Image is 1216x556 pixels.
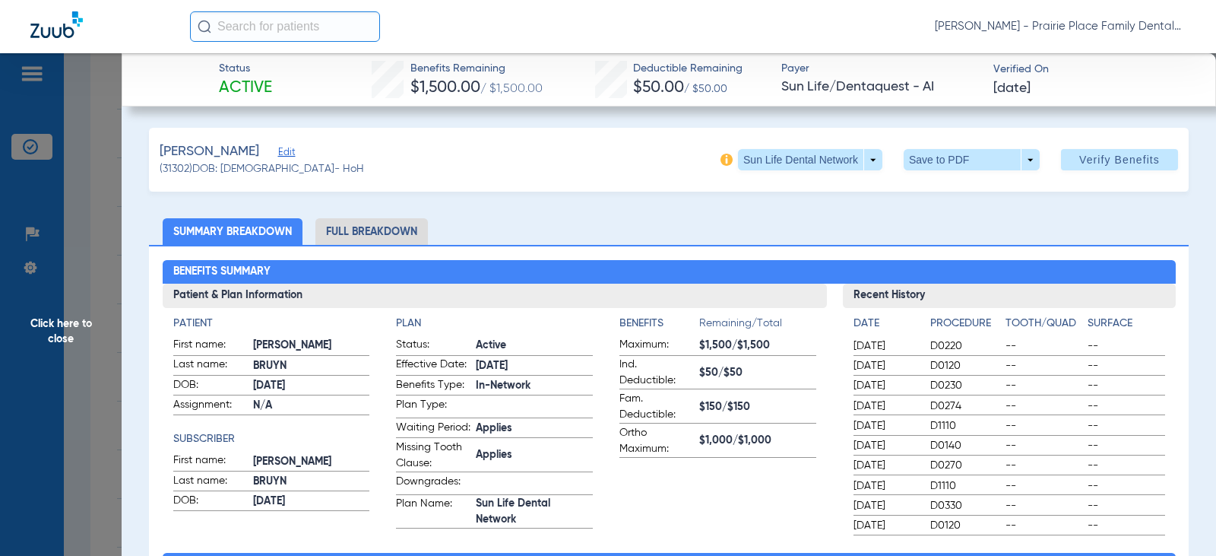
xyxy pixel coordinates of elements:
[619,357,694,389] span: Ind. Deductible:
[476,421,593,437] span: Applies
[930,498,999,513] span: D0330
[930,316,999,337] app-breakdown-title: Procedure
[853,316,917,337] app-breakdown-title: Date
[476,496,593,528] span: Sun Life Dental Network
[160,142,259,161] span: [PERSON_NAME]
[935,19,1186,34] span: [PERSON_NAME] - Prairie Place Family Dental
[173,357,248,375] span: Last name:
[410,80,480,96] span: $1,500.00
[633,61,743,77] span: Deductible Remaining
[853,358,917,373] span: [DATE]
[930,418,999,434] span: D1110
[1005,518,1082,533] span: --
[619,337,694,355] span: Maximum:
[853,418,917,434] span: [DATE]
[930,316,999,332] h4: Procedure
[853,338,917,354] span: [DATE]
[619,316,699,337] app-breakdown-title: Benefits
[476,378,593,394] span: In-Network
[1088,316,1164,337] app-breakdown-title: Surface
[720,154,733,166] img: info-icon
[219,61,272,77] span: Status
[930,438,999,453] span: D0140
[253,398,370,414] span: N/A
[930,458,999,473] span: D0270
[781,78,980,97] span: Sun Life/Dentaquest - AI
[396,377,470,396] span: Benefits Type:
[253,474,370,490] span: BRUYN
[30,11,83,38] img: Zuub Logo
[930,358,999,373] span: D0120
[781,61,980,77] span: Payer
[198,20,211,33] img: Search Icon
[1005,438,1082,453] span: --
[1088,378,1164,393] span: --
[1088,438,1164,453] span: --
[476,358,593,374] span: [DATE]
[476,447,593,463] span: Applies
[853,518,917,533] span: [DATE]
[853,478,917,494] span: [DATE]
[1088,358,1164,373] span: --
[699,399,816,415] span: $150/$150
[278,147,292,161] span: Edit
[904,149,1040,170] button: Save to PDF
[1088,399,1164,414] span: --
[930,378,999,393] span: D0230
[1088,418,1164,434] span: --
[930,478,999,494] span: D1110
[930,338,999,354] span: D0220
[173,431,370,447] h4: Subscriber
[738,149,882,170] button: Sun Life Dental Network
[1005,338,1082,354] span: --
[1005,478,1082,494] span: --
[396,316,593,332] h4: Plan
[843,284,1175,308] h3: Recent History
[1088,478,1164,494] span: --
[253,358,370,374] span: BRUYN
[173,397,248,415] span: Assignment:
[633,80,684,96] span: $50.00
[619,425,694,457] span: Ortho Maximum:
[410,61,543,77] span: Benefits Remaining
[1005,458,1082,473] span: --
[853,399,917,414] span: [DATE]
[160,161,364,177] span: (31302) DOB: [DEMOGRAPHIC_DATA] - HoH
[684,84,727,94] span: / $50.00
[253,378,370,394] span: [DATE]
[396,357,470,375] span: Effective Date:
[853,498,917,513] span: [DATE]
[163,218,302,245] li: Summary Breakdown
[1079,154,1160,166] span: Verify Benefits
[396,496,470,528] span: Plan Name:
[396,474,470,494] span: Downgrades:
[1088,498,1164,513] span: --
[1005,418,1082,434] span: --
[163,260,1176,284] h2: Benefits Summary
[190,11,380,42] input: Search for patients
[699,433,816,449] span: $1,000/$1,000
[173,337,248,355] span: First name:
[1005,399,1082,414] span: --
[253,338,370,354] span: [PERSON_NAME]
[1088,316,1164,332] h4: Surface
[253,454,370,470] span: [PERSON_NAME]
[930,399,999,414] span: D0274
[396,397,470,418] span: Plan Type:
[173,316,370,332] h4: Patient
[993,79,1031,98] span: [DATE]
[1005,358,1082,373] span: --
[173,473,248,491] span: Last name:
[173,493,248,511] span: DOB:
[476,338,593,354] span: Active
[396,440,470,472] span: Missing Tooth Clause:
[480,83,543,95] span: / $1,500.00
[993,62,1192,78] span: Verified On
[1088,458,1164,473] span: --
[173,453,248,471] span: First name:
[1061,149,1178,170] button: Verify Benefits
[173,377,248,396] span: DOB:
